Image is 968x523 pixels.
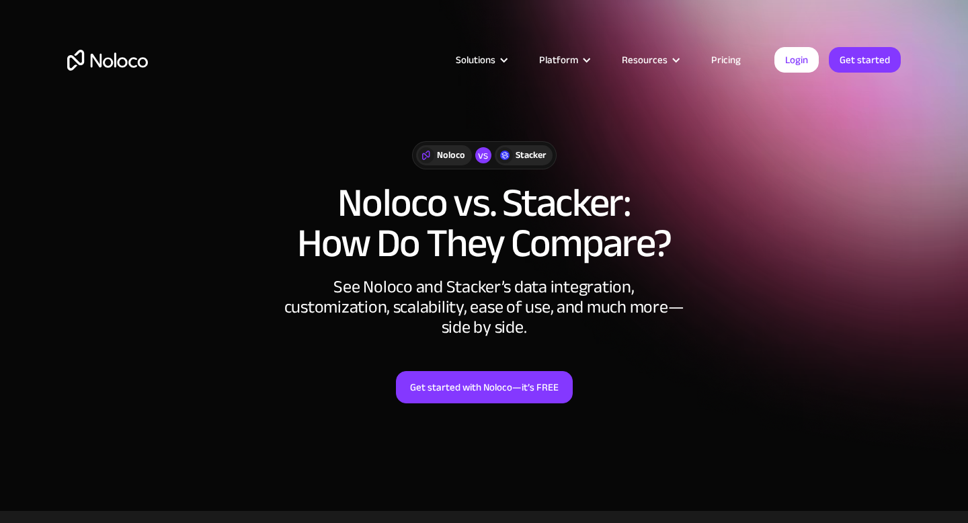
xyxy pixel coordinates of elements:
div: Solutions [439,51,522,69]
div: Resources [622,51,668,69]
a: Get started with Noloco—it’s FREE [396,371,573,403]
div: Platform [522,51,605,69]
div: See Noloco and Stacker’s data integration, customization, scalability, ease of use, and much more... [282,277,686,337]
div: vs [475,147,491,163]
div: Stacker [516,148,546,163]
div: Platform [539,51,578,69]
a: home [67,50,148,71]
div: Solutions [456,51,495,69]
a: Login [774,47,819,73]
h1: Noloco vs. Stacker: How Do They Compare? [67,183,901,264]
a: Pricing [694,51,758,69]
div: Noloco [437,148,465,163]
a: Get started [829,47,901,73]
div: Resources [605,51,694,69]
